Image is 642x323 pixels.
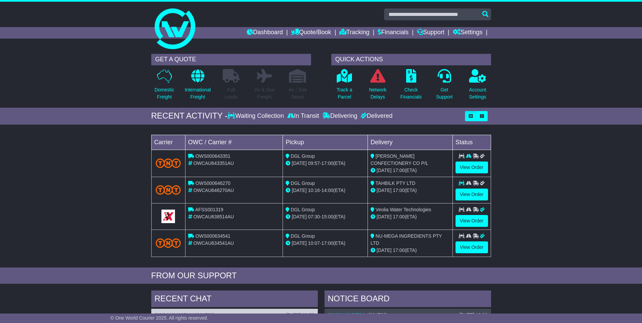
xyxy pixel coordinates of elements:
a: InternationalFreight [184,69,211,104]
div: GET A QUOTE [151,54,311,65]
span: OWCAU638514AU [193,214,234,219]
div: ( ) [328,312,488,318]
a: NetworkDelays [369,69,386,104]
span: [DATE] [292,240,307,246]
span: [DATE] [377,168,392,173]
a: Settings [453,27,483,39]
span: 17:00 [322,160,333,166]
span: TAHBILK PTY LTD [376,180,415,186]
a: CheckFinancials [400,69,422,104]
span: OWCAU634541AU [193,240,234,246]
div: Delivered [359,112,393,120]
p: International Freight [185,86,211,101]
a: View Order [456,215,488,227]
img: TNT_Domestic.png [156,238,181,247]
p: Get Support [436,86,452,101]
span: 17:00 [393,188,405,193]
span: [DATE] [292,160,307,166]
a: Financials [378,27,408,39]
span: [DATE] [377,188,392,193]
div: [DATE] 09:59 [286,312,314,318]
span: [DATE] [377,247,392,253]
span: © One World Courier 2025. All rights reserved. [110,315,208,321]
div: RECENT CHAT [151,290,318,309]
span: [PERSON_NAME] CONFECTIONERY CO P/L [371,153,428,166]
span: DGL Group [291,233,315,239]
p: Full Loads [223,86,240,101]
span: 17:00 [393,247,405,253]
p: Network Delays [369,86,386,101]
td: OWC / Carrier # [185,135,283,150]
p: Track a Parcel [337,86,352,101]
div: (ETA) [371,167,450,174]
div: (ETA) [371,213,450,220]
span: OWCAU643351AU [193,160,234,166]
span: 14:00 [322,188,333,193]
a: View Order [456,161,488,173]
div: FROM OUR SUPPORT [151,271,491,281]
a: AccountSettings [469,69,487,104]
span: 10:07 [308,240,320,246]
span: 15:00 [322,214,333,219]
p: Domestic Freight [154,86,174,101]
a: GetSupport [436,69,453,104]
img: GetCarrierServiceLogo [161,210,175,223]
a: Support [417,27,444,39]
div: NOTICE BOARD [325,290,491,309]
span: [DATE] [292,188,307,193]
p: Check Financials [400,86,422,101]
p: Account Settings [469,86,486,101]
span: 264789 [197,312,213,318]
td: Carrier [151,135,185,150]
span: NU-MEGA INGREDIENTS PTY LTD [371,233,442,246]
span: 07:30 [308,214,320,219]
a: Tracking [339,27,369,39]
span: DGL Group [291,180,315,186]
span: 17:00 [322,240,333,246]
span: AFSS001319 [195,207,223,212]
span: OWS000646270 [195,180,230,186]
span: [DATE] [292,214,307,219]
div: (ETA) [371,187,450,194]
a: DomesticFreight [154,69,174,104]
td: Pickup [283,135,368,150]
p: Air / Sea Depot [289,86,307,101]
span: 264789 [370,312,386,318]
td: Status [452,135,491,150]
div: - (ETA) [286,213,365,220]
a: Quote/Book [291,27,331,39]
div: QUICK ACTIONS [331,54,491,65]
a: Dashboard [247,27,283,39]
p: Air & Sea Freight [254,86,274,101]
img: TNT_Domestic.png [156,158,181,168]
div: - (ETA) [286,240,365,247]
div: In Transit [286,112,321,120]
div: - (ETA) [286,160,365,167]
span: 10:16 [308,188,320,193]
a: OWCAU646270AU [155,312,196,318]
img: TNT_Domestic.png [156,185,181,194]
div: - (ETA) [286,187,365,194]
span: DGL Group [291,207,315,212]
div: Waiting Collection [227,112,285,120]
div: Delivering [321,112,359,120]
a: View Order [456,241,488,253]
div: RECENT ACTIVITY - [151,111,228,121]
span: OWS000634541 [195,233,230,239]
a: Track aParcel [336,69,353,104]
a: View Order [456,189,488,200]
span: 17:00 [393,168,405,173]
span: [DATE] [377,214,392,219]
span: 09:57 [308,160,320,166]
span: OWCAU646270AU [193,188,234,193]
td: Delivery [368,135,452,150]
span: Veolia Water Technologies [376,207,431,212]
span: DGL Group [291,153,315,159]
div: ( ) [155,312,314,318]
span: OWS000643351 [195,153,230,159]
div: [DATE] 10:00 [459,312,487,318]
a: OWCAU646270AU [328,312,369,318]
span: 17:00 [393,214,405,219]
div: (ETA) [371,247,450,254]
